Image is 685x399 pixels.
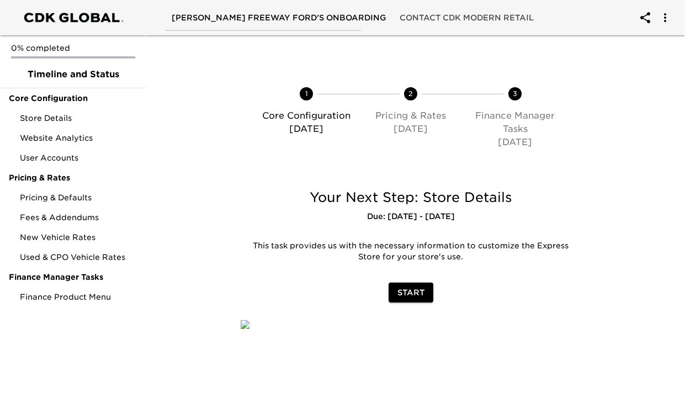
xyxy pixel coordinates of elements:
[20,232,137,243] span: New Vehicle Rates
[468,109,563,136] p: Finance Manager Tasks
[389,283,433,303] button: Start
[20,192,137,203] span: Pricing & Defaults
[11,42,135,54] p: 0% completed
[468,136,563,149] p: [DATE]
[305,89,307,98] text: 1
[20,252,137,263] span: Used & CPO Vehicle Rates
[408,89,413,98] text: 2
[363,109,458,123] p: Pricing & Rates
[241,189,581,206] h5: Your Next Step: Store Details
[172,11,386,25] span: [PERSON_NAME] Freeway Ford's Onboarding
[20,152,137,163] span: User Accounts
[9,172,137,183] span: Pricing & Rates
[513,89,517,98] text: 3
[9,272,137,283] span: Finance Manager Tasks
[20,212,137,223] span: Fees & Addendums
[20,113,137,124] span: Store Details
[652,4,678,31] button: account of current user
[241,211,581,223] h6: Due: [DATE] - [DATE]
[258,123,354,136] p: [DATE]
[363,123,458,136] p: [DATE]
[241,320,249,329] img: qkibX1zbU72zw90W6Gan%2FTemplates%2FRjS7uaFIXtg43HUzxvoG%2F3e51d9d6-1114-4229-a5bf-f5ca567b6beb.jpg
[258,109,354,123] p: Core Configuration
[9,68,137,81] span: Timeline and Status
[20,132,137,143] span: Website Analytics
[400,11,534,25] span: Contact CDK Modern Retail
[9,93,137,104] span: Core Configuration
[632,4,659,31] button: account of current user
[397,286,424,300] span: Start
[20,291,137,302] span: Finance Product Menu
[249,241,572,263] p: This task provides us with the necessary information to customize the Express Store for your stor...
